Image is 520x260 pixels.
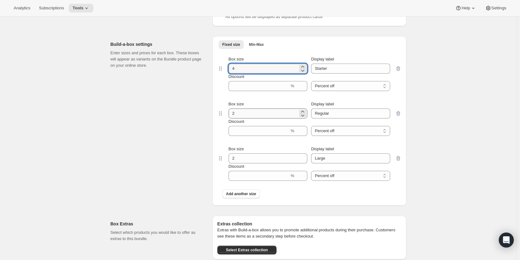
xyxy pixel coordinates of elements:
span: Add another size [226,191,256,196]
button: Analytics [10,4,34,12]
input: Box size [229,108,298,118]
span: Analytics [14,6,30,11]
span: Settings [491,6,506,11]
span: % [291,173,295,178]
span: Fixed size [222,42,240,47]
span: Display label [311,102,334,106]
button: Help [451,4,480,12]
h6: Extras collection [217,221,401,227]
p: Extras with Build-a-box allows you to promote additional products during their purchase. Customer... [217,227,401,239]
input: Box size [229,153,298,163]
span: Select Extras collection [226,248,268,253]
span: Box size [229,57,244,61]
button: Tools [69,4,93,12]
span: % [291,84,295,88]
span: All options will be displayed as separate product cards [225,14,323,19]
span: Discount [229,119,244,124]
button: Subscriptions [35,4,68,12]
span: Display label [311,147,334,151]
span: Box size [229,147,244,151]
h2: Build-a-box settings [111,41,202,47]
span: Min-Max [249,42,264,47]
span: Discount [229,164,244,169]
button: Add another size [222,190,260,198]
span: Help [461,6,470,11]
span: % [291,128,295,133]
span: Tools [73,6,83,11]
p: Enter sizes and prices for each box. These boxes will appear as variants on the Bundle product pa... [111,50,202,69]
input: Box size [229,64,298,74]
button: Select Extras collection [217,246,277,254]
button: Settings [481,4,510,12]
p: Select which products you would like to offer as extras to this bundle. [111,229,202,242]
input: Display label [311,64,390,74]
input: Display label [311,108,390,118]
span: Discount [229,74,244,79]
span: Box size [229,102,244,106]
input: Display label [311,153,390,163]
span: Display label [311,57,334,61]
span: Subscriptions [39,6,64,11]
div: Open Intercom Messenger [499,233,514,248]
h2: Box Extras [111,221,202,227]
